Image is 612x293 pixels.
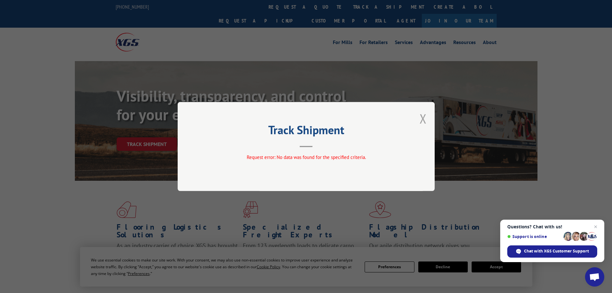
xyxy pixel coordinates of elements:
button: Close modal [420,110,427,127]
a: Open chat [585,267,604,287]
span: Request error: No data was found for the specified criteria. [246,154,366,160]
span: Chat with XGS Customer Support [524,248,589,254]
span: Chat with XGS Customer Support [507,245,597,258]
h2: Track Shipment [210,125,403,138]
span: Questions? Chat with us! [507,224,597,229]
span: Support is online [507,234,561,239]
